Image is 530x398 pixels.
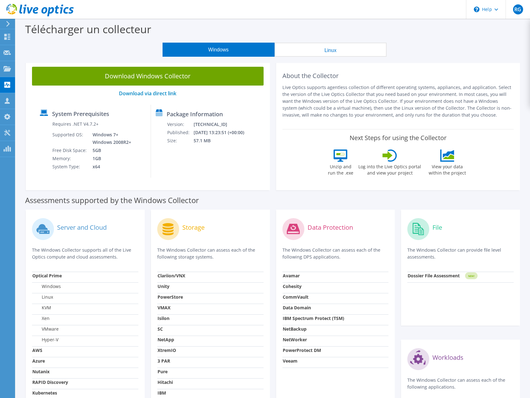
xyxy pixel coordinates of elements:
tspan: NEW! [468,274,474,278]
label: Server and Cloud [57,224,107,231]
button: Windows [163,43,275,57]
td: 1GB [88,154,132,163]
label: Data Protection [308,224,353,231]
label: Télécharger un collecteur [25,22,151,36]
strong: Avamar [283,273,300,279]
span: RG [513,4,523,14]
p: The Windows Collector can assess each of the following storage systems. [157,247,264,260]
td: Supported OS: [52,131,88,146]
a: Download Windows Collector [32,67,264,86]
strong: 3 PAR [158,358,170,364]
strong: Clariion/VNX [158,273,185,279]
label: Hyper-V [32,337,58,343]
strong: XtremIO [158,347,176,353]
strong: Dossier File Assessment [408,273,460,279]
strong: Azure [32,358,45,364]
strong: PowerProtect DM [283,347,321,353]
label: Linux [32,294,53,300]
label: Storage [182,224,205,231]
strong: RAPID Discovery [32,379,68,385]
strong: Pure [158,369,168,374]
p: The Windows Collector can assess each of the following applications. [407,377,514,390]
label: Log into the Live Optics portal and view your project [358,162,421,176]
td: x64 [88,163,132,171]
td: Size: [167,137,193,145]
p: The Windows Collector can provide file level assessments. [407,247,514,260]
td: 57.1 MB [193,137,252,145]
td: [TECHNICAL_ID] [193,120,252,128]
strong: SC [158,326,163,332]
strong: Cohesity [283,283,302,289]
button: Linux [275,43,387,57]
label: Xen [32,315,50,322]
label: KVM [32,305,51,311]
td: Memory: [52,154,88,163]
label: VMware [32,326,59,332]
strong: Unity [158,283,169,289]
label: Unzip and run the .exe [326,162,355,176]
label: Next Steps for using the Collector [350,134,447,142]
td: Version: [167,120,193,128]
h2: About the Collector [282,72,514,80]
strong: NetApp [158,337,174,343]
label: Windows [32,283,61,290]
a: Download via direct link [119,90,176,97]
strong: VMAX [158,305,170,311]
label: View your data within the project [425,162,470,176]
p: Live Optics supports agentless collection of different operating systems, appliances, and applica... [282,84,514,118]
td: Windows 7+ Windows 2008R2+ [88,131,132,146]
strong: CommVault [283,294,308,300]
p: The Windows Collector supports all of the Live Optics compute and cloud assessments. [32,247,138,260]
strong: Isilon [158,315,169,321]
label: Workloads [432,354,463,361]
strong: Optical Prime [32,273,62,279]
strong: Hitachi [158,379,173,385]
strong: Data Domain [283,305,311,311]
strong: Nutanix [32,369,50,374]
svg: \n [474,7,479,12]
td: Free Disk Space: [52,146,88,154]
strong: IBM Spectrum Protect (TSM) [283,315,344,321]
label: Assessments supported by the Windows Collector [25,197,199,203]
strong: Veeam [283,358,297,364]
label: Package Information [167,111,223,117]
td: [DATE] 13:23:51 (+00:00) [193,128,252,137]
strong: AWS [32,347,42,353]
strong: NetBackup [283,326,307,332]
td: Published: [167,128,193,137]
strong: Kubernetes [32,390,57,396]
p: The Windows Collector can assess each of the following DPS applications. [282,247,389,260]
label: System Prerequisites [52,111,109,117]
label: Requires .NET V4.7.2+ [52,121,99,127]
td: 5GB [88,146,132,154]
strong: IBM [158,390,166,396]
strong: NetWorker [283,337,307,343]
label: File [432,224,442,231]
strong: PowerStore [158,294,183,300]
td: System Type: [52,163,88,171]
